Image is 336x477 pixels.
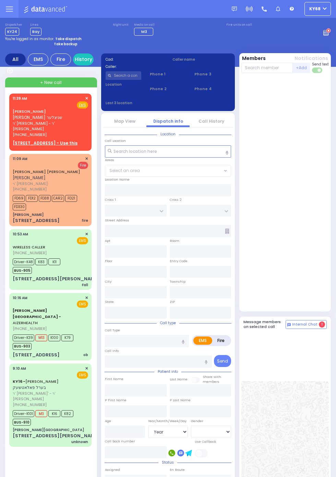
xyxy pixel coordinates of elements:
span: Driver-K101 [13,410,34,417]
span: [PHONE_NUMBER] [13,132,47,137]
div: Fire [50,53,71,65]
img: message.svg [232,7,237,12]
span: BUS-903 [13,343,32,350]
label: Assigned [105,467,120,472]
label: Cad: [106,57,164,62]
label: Call Info [105,348,119,353]
span: members [203,379,219,384]
strong: Take backup [54,41,77,47]
div: [PERSON_NAME][GEOGRAPHIC_DATA] [13,427,84,432]
strong: Take dispatch [55,36,82,41]
label: Floor [105,259,112,264]
label: Last Name [170,377,188,382]
label: Last 3 location [106,100,168,106]
label: City [105,279,111,284]
span: M3 [35,410,47,417]
span: ✕ [85,96,88,101]
span: ר' [PERSON_NAME] [13,181,86,187]
button: Send [214,355,231,367]
label: En Route [170,467,185,472]
div: unknown [71,439,88,444]
span: Phone 4 [194,86,230,92]
span: FD330 [13,204,26,210]
span: ✕ [85,156,88,162]
span: M13 [35,334,47,341]
span: K82 [61,410,73,417]
span: Status [158,460,177,465]
label: Lines [30,23,41,27]
span: Phone 1 [150,71,186,77]
span: Other building occupants [225,229,229,234]
a: Map View [114,118,135,124]
label: First Name [105,377,123,381]
span: ר' [PERSON_NAME]' - ר' [PERSON_NAME] [13,391,86,402]
span: K79 [61,334,73,341]
input: Search location here [105,145,231,158]
span: [PHONE_NUMBER] [13,326,47,331]
label: Caller: [106,64,164,69]
div: [STREET_ADDRESS][PERSON_NAME] [13,432,99,439]
span: ✕ [85,231,88,237]
div: [STREET_ADDRESS] [13,217,60,224]
button: Internal Chat 1 [286,320,327,329]
label: Medic on call [134,23,155,27]
label: ZIP [170,299,175,304]
button: Members [242,55,266,62]
label: P Last Name [170,398,191,403]
label: Fire units on call [226,23,252,27]
span: BUS-905 [13,267,32,274]
span: BUS-910 [13,419,31,426]
span: K100 [48,334,60,341]
label: Age [105,419,111,424]
label: Apt [105,238,110,243]
span: K83 [35,258,47,265]
label: Night unit [113,23,128,27]
span: Internal Chat [292,322,317,327]
label: Cross 2 [170,197,182,202]
button: ky68 [304,2,331,16]
label: State [105,299,114,304]
span: K11 [48,258,60,265]
span: KY16 - [13,379,25,384]
span: FD38 [39,195,51,202]
label: Call back number [105,439,135,444]
u: EMS [79,102,86,108]
span: Phone 3 [194,71,230,77]
span: [PERSON_NAME] שניצלער [13,114,62,120]
a: [PERSON_NAME] [PERSON_NAME] [13,169,80,174]
span: ky68 [309,6,321,12]
label: Location Name [105,177,130,182]
label: Call Type [105,328,120,333]
label: Gender [191,419,203,424]
span: 10:53 AM [13,232,28,237]
a: WIRELESS CALLER [13,244,45,250]
span: You're logged in as monitor. [5,36,54,41]
label: Room [170,238,179,243]
span: ✕ [85,366,88,371]
div: Year/Month/Week/Day [148,419,188,424]
span: [PHONE_NUMBER] [13,402,47,407]
span: Select an area [109,168,140,174]
button: Notifications [295,55,328,62]
span: CAR2 [52,195,64,202]
span: 11:39 AM [13,96,27,101]
span: 11:09 AM [13,156,27,161]
a: [PERSON_NAME] [13,109,46,114]
div: [PERSON_NAME] [13,212,44,217]
div: Fall [82,282,88,288]
label: Areas [105,158,114,162]
span: ✕ [85,295,88,301]
span: Fire [78,162,88,169]
div: [STREET_ADDRESS][PERSON_NAME] [13,276,99,282]
span: + New call [40,79,62,86]
div: fire [82,218,88,223]
span: Bay [30,28,41,36]
span: [PHONE_NUMBER] [13,250,47,256]
label: EMS [193,337,212,345]
span: 1 [319,321,325,328]
span: EMS [77,237,88,244]
span: FD21 [65,195,77,202]
span: Call type [157,320,179,326]
div: EMS [28,53,48,65]
span: Send text [312,62,329,67]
